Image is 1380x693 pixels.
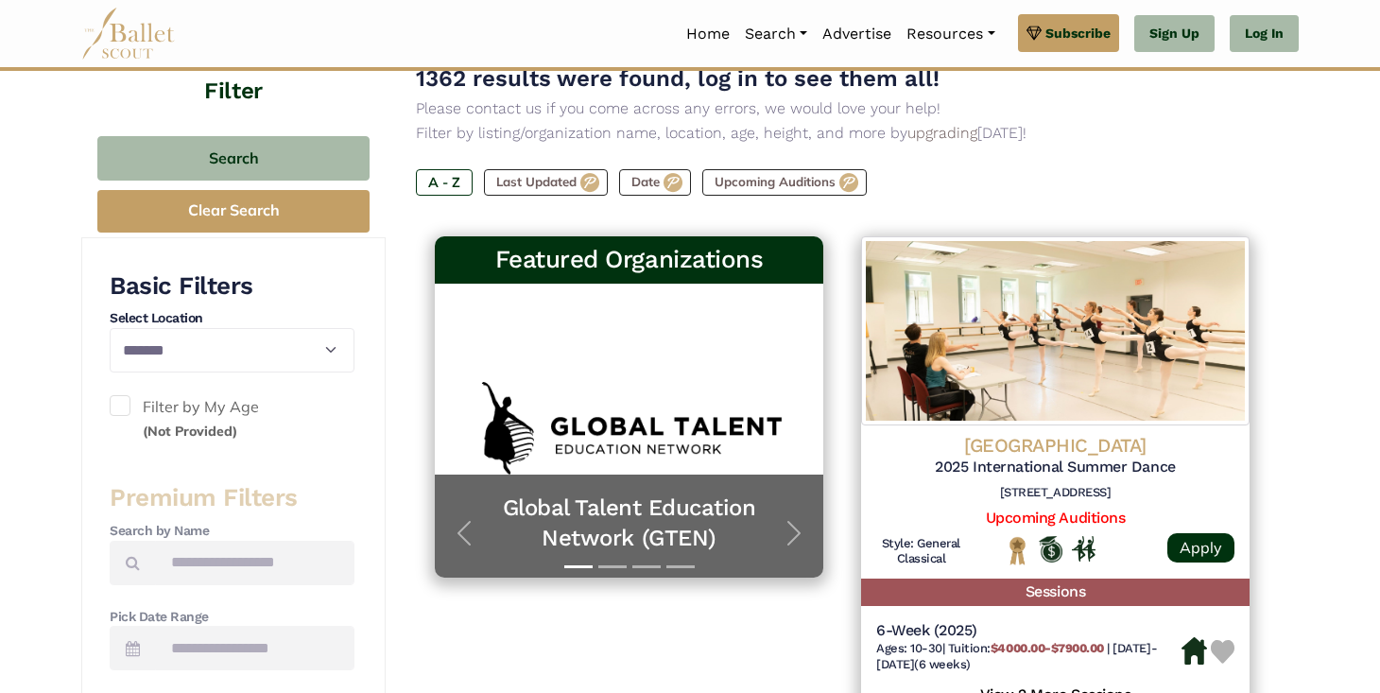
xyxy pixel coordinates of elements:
[861,236,1250,425] img: Logo
[484,169,608,196] label: Last Updated
[1211,640,1234,664] img: Heart
[876,433,1234,458] h4: [GEOGRAPHIC_DATA]
[1045,23,1111,43] span: Subscribe
[632,556,661,578] button: Slide 3
[1018,14,1119,52] a: Subscribe
[564,556,593,578] button: Slide 1
[110,522,354,541] h4: Search by Name
[876,536,966,568] h6: Style: General Classical
[737,14,815,54] a: Search
[155,541,354,585] input: Search by names...
[899,14,1002,54] a: Resources
[1072,536,1095,561] img: In Person
[110,608,354,627] h4: Pick Date Range
[876,485,1234,501] h6: [STREET_ADDRESS]
[416,169,473,196] label: A - Z
[702,169,867,196] label: Upcoming Auditions
[876,621,1182,641] h5: 6-Week (2025)
[619,169,691,196] label: Date
[666,556,695,578] button: Slide 4
[110,482,354,514] h3: Premium Filters
[1182,637,1207,666] img: Housing Available
[454,494,804,552] a: Global Talent Education Network (GTEN)
[815,14,899,54] a: Advertise
[1026,23,1042,43] img: gem.svg
[1167,533,1234,563] a: Apply
[110,395,354,443] label: Filter by My Age
[876,641,1157,671] span: [DATE]-[DATE] (6 weeks)
[907,124,977,142] a: upgrading
[876,641,1182,673] h6: | |
[97,136,370,181] button: Search
[679,14,737,54] a: Home
[1006,536,1029,565] img: National
[416,65,940,92] span: 1362 results were found, log in to see them all!
[450,244,808,276] h3: Featured Organizations
[1039,536,1062,563] img: Offers Scholarship
[876,641,942,655] span: Ages: 10-30
[416,96,1268,121] p: Please contact us if you come across any errors, we would love your help!
[97,190,370,233] button: Clear Search
[876,458,1234,477] h5: 2025 International Summer Dance
[861,579,1250,606] h5: Sessions
[948,641,1108,655] span: Tuition:
[143,423,237,440] small: (Not Provided)
[1230,15,1299,53] a: Log In
[110,309,354,328] h4: Select Location
[986,509,1125,527] a: Upcoming Auditions
[416,121,1268,146] p: Filter by listing/organization name, location, age, height, and more by [DATE]!
[110,270,354,303] h3: Basic Filters
[991,641,1104,655] b: $4000.00-$7900.00
[598,556,627,578] button: Slide 2
[1134,15,1215,53] a: Sign Up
